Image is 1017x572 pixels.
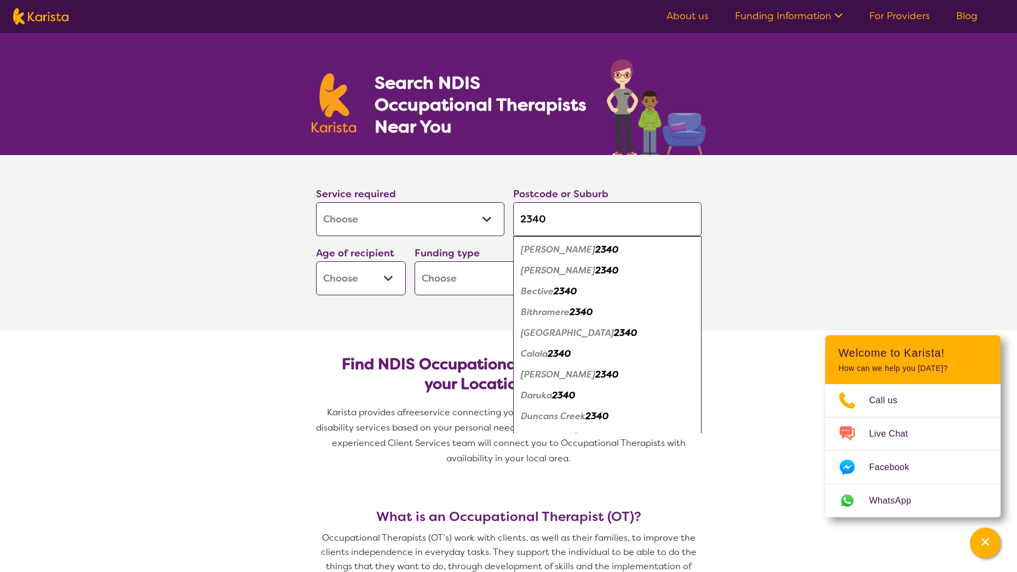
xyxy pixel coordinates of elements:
[614,327,637,339] em: 2340
[521,265,595,276] em: [PERSON_NAME]
[327,407,403,418] span: Karista provides a
[521,410,585,422] em: Duncans Creek
[316,187,396,201] label: Service required
[825,384,1001,517] ul: Choose channel
[970,528,1001,558] button: Channel Menu
[513,187,608,201] label: Postcode or Suburb
[325,354,693,394] h2: Find NDIS Occupational Therapists based on your Location & Needs
[666,9,709,22] a: About us
[312,509,706,524] h3: What is an Occupational Therapist (OT)?
[838,346,987,359] h2: Welcome to Karista!
[519,239,696,260] div: Appleby 2340
[585,410,608,422] em: 2340
[595,244,618,255] em: 2340
[316,247,394,260] label: Age of recipient
[316,407,704,464] span: service connecting you with Occupational Therapists and other disability services based on your p...
[519,302,696,323] div: Bithramere 2340
[519,323,696,344] div: Bowling Alley Point 2340
[607,59,706,155] img: occupational-therapy
[519,281,696,302] div: Bective 2340
[312,73,357,133] img: Karista logo
[519,406,696,427] div: Duncans Creek 2340
[567,431,590,443] em: 2340
[519,364,696,385] div: Carroll 2340
[13,8,68,25] img: Karista logo
[521,348,548,359] em: Calala
[513,202,702,236] input: Type
[521,244,595,255] em: [PERSON_NAME]
[521,431,567,443] em: Dungowan
[869,493,924,509] span: WhatsApp
[735,9,843,22] a: Funding Information
[869,392,911,409] span: Call us
[554,285,577,297] em: 2340
[521,306,570,318] em: Bithramere
[825,335,1001,517] div: Channel Menu
[375,72,588,138] h1: Search NDIS Occupational Therapists Near You
[869,459,922,476] span: Facebook
[869,9,930,22] a: For Providers
[552,390,575,401] em: 2340
[595,265,618,276] em: 2340
[521,369,595,380] em: [PERSON_NAME]
[519,427,696,448] div: Dungowan 2340
[595,369,618,380] em: 2340
[838,364,987,373] p: How can we help you [DATE]?
[519,385,696,406] div: Daruka 2340
[403,407,420,418] span: free
[548,348,571,359] em: 2340
[521,285,554,297] em: Bective
[521,327,614,339] em: [GEOGRAPHIC_DATA]
[521,390,552,401] em: Daruka
[519,344,696,364] div: Calala 2340
[869,426,921,442] span: Live Chat
[519,260,696,281] div: Barry 2340
[825,484,1001,517] a: Web link opens in a new tab.
[415,247,480,260] label: Funding type
[956,9,978,22] a: Blog
[570,306,593,318] em: 2340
